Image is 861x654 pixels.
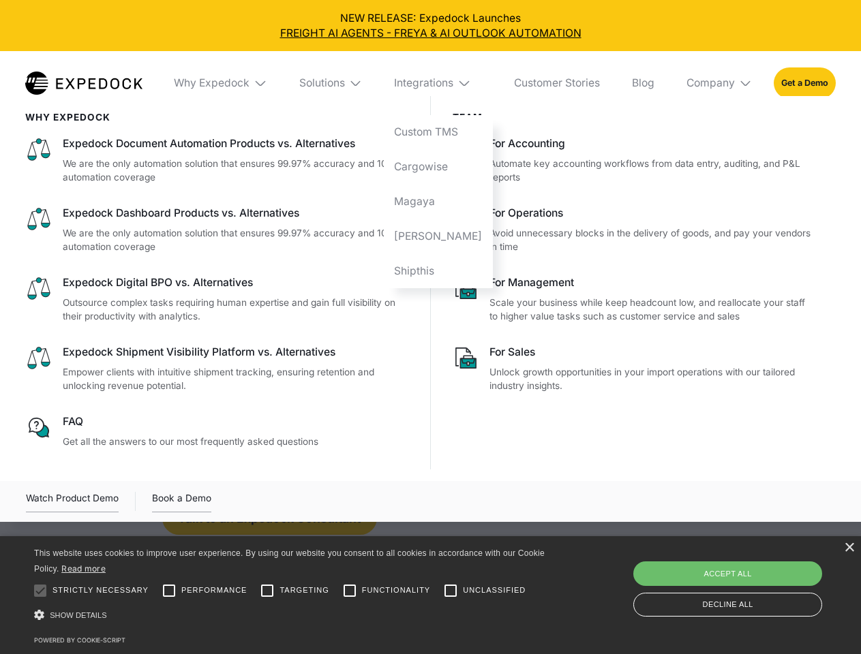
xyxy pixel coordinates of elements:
div: Why Expedock [164,51,278,115]
span: Performance [181,585,247,596]
p: We are the only automation solution that ensures 99.97% accuracy and 100% automation coverage [63,226,409,254]
a: Book a Demo [152,490,211,512]
div: Show details [34,606,549,625]
div: NEW RELEASE: Expedock Launches [11,11,851,41]
a: FAQGet all the answers to our most frequently asked questions [25,414,409,448]
div: Expedock Dashboard Products vs. Alternatives [63,206,409,221]
iframe: Chat Widget [634,507,861,654]
div: Expedock Digital BPO vs. Alternatives [63,275,409,290]
a: [PERSON_NAME] [384,219,493,253]
div: For Management [489,275,814,290]
a: open lightbox [26,490,119,512]
div: Expedock Shipment Visibility Platform vs. Alternatives [63,345,409,360]
div: Company [686,76,735,90]
a: Powered by cookie-script [34,636,125,644]
p: We are the only automation solution that ensures 99.97% accuracy and 100% automation coverage [63,157,409,185]
p: Scale your business while keep headcount low, and reallocate your staff to higher value tasks suc... [489,296,814,324]
a: Cargowise [384,150,493,185]
div: Watch Product Demo [26,490,119,512]
div: Why Expedock [174,76,250,90]
a: Get a Demo [774,67,836,98]
div: For Accounting [489,136,814,151]
a: Custom TMS [384,115,493,150]
div: For Sales [489,345,814,360]
div: Integrations [394,76,453,90]
a: Blog [621,51,665,115]
a: For AccountingAutomate key accounting workflows from data entry, auditing, and P&L reports [453,136,815,185]
a: Expedock Document Automation Products vs. AlternativesWe are the only automation solution that en... [25,136,409,185]
span: This website uses cookies to improve user experience. By using our website you consent to all coo... [34,548,545,574]
a: For OperationsAvoid unnecessary blocks in the delivery of goods, and pay your vendors in time [453,206,815,254]
nav: Integrations [384,115,493,288]
div: Solutions [299,76,345,90]
a: Magaya [384,184,493,219]
p: Get all the answers to our most frequently asked questions [63,435,409,449]
span: Strictly necessary [52,585,149,596]
p: Unlock growth opportunities in your import operations with our tailored industry insights. [489,365,814,393]
span: Unclassified [463,585,526,596]
div: Company [676,51,763,115]
p: Outsource complex tasks requiring human expertise and gain full visibility on their productivity ... [63,296,409,324]
a: Read more [61,563,106,574]
span: Targeting [280,585,329,596]
a: Expedock Dashboard Products vs. AlternativesWe are the only automation solution that ensures 99.9... [25,206,409,254]
a: Shipthis [384,253,493,288]
a: FREIGHT AI AGENTS - FREYA & AI OUTLOOK AUTOMATION [11,26,851,41]
a: Expedock Digital BPO vs. AlternativesOutsource complex tasks requiring human expertise and gain f... [25,275,409,324]
div: FAQ [63,414,409,429]
a: For ManagementScale your business while keep headcount low, and reallocate your staff to higher v... [453,275,815,324]
div: Solutions [288,51,373,115]
div: WHy Expedock [25,112,409,123]
span: Show details [50,611,107,619]
p: Empower clients with intuitive shipment tracking, ensuring retention and unlocking revenue potent... [63,365,409,393]
p: Avoid unnecessary blocks in the delivery of goods, and pay your vendors in time [489,226,814,254]
span: Functionality [362,585,430,596]
div: Expedock Document Automation Products vs. Alternatives [63,136,409,151]
a: Customer Stories [503,51,610,115]
p: Automate key accounting workflows from data entry, auditing, and P&L reports [489,157,814,185]
a: For SalesUnlock growth opportunities in your import operations with our tailored industry insights. [453,345,815,393]
div: For Operations [489,206,814,221]
div: Integrations [384,51,493,115]
a: Expedock Shipment Visibility Platform vs. AlternativesEmpower clients with intuitive shipment tra... [25,345,409,393]
div: Team [453,112,815,123]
